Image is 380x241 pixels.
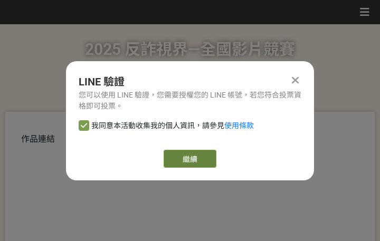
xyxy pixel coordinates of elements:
span: 我同意本活動收集我的個人資訊，請參見 [91,120,254,131]
a: 繼續 [164,150,216,168]
div: 您可以使用 LINE 驗證，您需要授權您的 LINE 帳號，若您符合投票資格即可投票。 [79,90,301,112]
span: 作品連結 [21,134,55,144]
a: 使用條款 [224,121,254,130]
h1: 2025 反詐視界—全國影片競賽 [85,24,295,75]
div: LINE 驗證 [79,74,301,90]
